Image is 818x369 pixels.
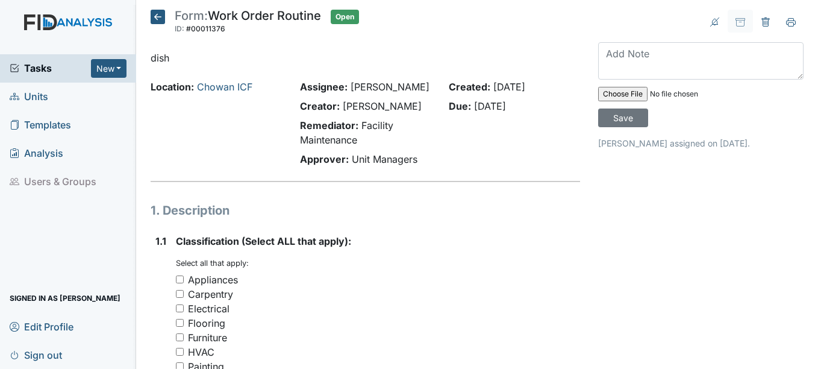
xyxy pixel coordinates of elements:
strong: Assignee: [300,81,348,93]
span: [DATE] [474,100,506,112]
span: ID: [175,24,184,33]
input: Flooring [176,319,184,327]
input: Appliances [176,276,184,283]
span: Units [10,87,48,106]
span: Sign out [10,345,62,364]
small: Select all that apply: [176,259,249,268]
div: Work Order Routine [175,10,321,36]
span: [PERSON_NAME] [351,81,429,93]
label: 1.1 [155,234,166,248]
span: [PERSON_NAME] [343,100,422,112]
input: Electrical [176,304,184,312]
div: Electrical [188,301,229,316]
span: Unit Managers [352,153,417,165]
strong: Approver: [300,153,349,165]
span: Open [331,10,359,24]
span: Templates [10,116,71,134]
div: Appliances [188,273,238,287]
input: HVAC [176,348,184,356]
input: Save [598,109,648,127]
strong: Creator: [300,100,340,112]
a: Tasks [10,61,91,75]
span: Edit Profile [10,317,73,336]
h1: 1. Description [151,201,579,219]
div: HVAC [188,345,214,359]
strong: Location: [151,81,194,93]
a: Chowan ICF [197,81,252,93]
button: New [91,59,127,78]
span: Classification (Select ALL that apply): [176,235,351,247]
span: Form: [175,8,208,23]
span: Analysis [10,144,63,163]
span: [DATE] [493,81,525,93]
div: Furniture [188,330,227,345]
input: Carpentry [176,290,184,298]
div: Flooring [188,316,225,330]
span: Signed in as [PERSON_NAME] [10,289,120,307]
input: Furniture [176,333,184,341]
p: dish [151,51,579,65]
span: #00011376 [186,24,225,33]
strong: Created: [449,81,490,93]
div: Carpentry [188,287,233,301]
strong: Remediator: [300,119,358,131]
p: [PERSON_NAME] assigned on [DATE]. [598,137,804,150]
strong: Due: [449,100,471,112]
